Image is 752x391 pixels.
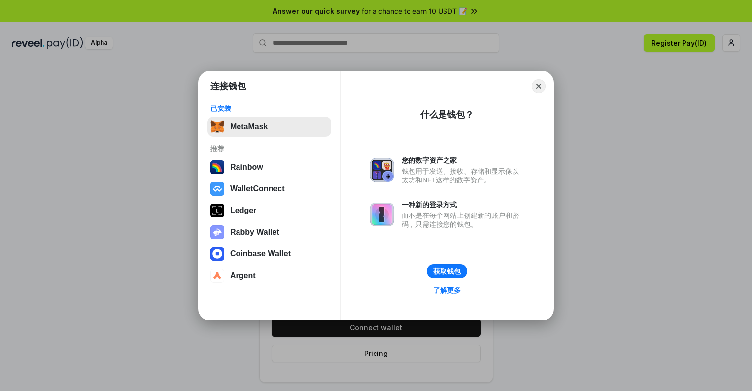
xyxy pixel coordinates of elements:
button: Argent [207,266,331,285]
div: 一种新的登录方式 [402,200,524,209]
div: 已安装 [210,104,328,113]
div: 什么是钱包？ [420,109,474,121]
div: MetaMask [230,122,268,131]
button: Ledger [207,201,331,220]
div: 获取钱包 [433,267,461,276]
button: Rainbow [207,157,331,177]
img: svg+xml,%3Csvg%20xmlns%3D%22http%3A%2F%2Fwww.w3.org%2F2000%2Fsvg%22%20fill%3D%22none%22%20viewBox... [370,158,394,182]
div: 推荐 [210,144,328,153]
img: svg+xml,%3Csvg%20xmlns%3D%22http%3A%2F%2Fwww.w3.org%2F2000%2Fsvg%22%20width%3D%2228%22%20height%3... [210,204,224,217]
img: svg+xml,%3Csvg%20xmlns%3D%22http%3A%2F%2Fwww.w3.org%2F2000%2Fsvg%22%20fill%3D%22none%22%20viewBox... [210,225,224,239]
div: Argent [230,271,256,280]
a: 了解更多 [427,284,467,297]
button: Rabby Wallet [207,222,331,242]
div: Rainbow [230,163,263,172]
img: svg+xml,%3Csvg%20width%3D%2228%22%20height%3D%2228%22%20viewBox%3D%220%200%2028%2028%22%20fill%3D... [210,182,224,196]
img: svg+xml,%3Csvg%20xmlns%3D%22http%3A%2F%2Fwww.w3.org%2F2000%2Fsvg%22%20fill%3D%22none%22%20viewBox... [370,203,394,226]
div: Rabby Wallet [230,228,279,237]
img: svg+xml,%3Csvg%20width%3D%2228%22%20height%3D%2228%22%20viewBox%3D%220%200%2028%2028%22%20fill%3D... [210,247,224,261]
img: svg+xml,%3Csvg%20width%3D%22120%22%20height%3D%22120%22%20viewBox%3D%220%200%20120%20120%22%20fil... [210,160,224,174]
div: 了解更多 [433,286,461,295]
h1: 连接钱包 [210,80,246,92]
div: 钱包用于发送、接收、存储和显示像以太坊和NFT这样的数字资产。 [402,167,524,184]
div: Coinbase Wallet [230,249,291,258]
button: Close [532,79,546,93]
button: 获取钱包 [427,264,467,278]
button: Coinbase Wallet [207,244,331,264]
div: 您的数字资产之家 [402,156,524,165]
button: MetaMask [207,117,331,137]
button: WalletConnect [207,179,331,199]
div: Ledger [230,206,256,215]
img: svg+xml,%3Csvg%20width%3D%2228%22%20height%3D%2228%22%20viewBox%3D%220%200%2028%2028%22%20fill%3D... [210,269,224,283]
img: svg+xml,%3Csvg%20fill%3D%22none%22%20height%3D%2233%22%20viewBox%3D%220%200%2035%2033%22%20width%... [210,120,224,134]
div: WalletConnect [230,184,285,193]
div: 而不是在每个网站上创建新的账户和密码，只需连接您的钱包。 [402,211,524,229]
